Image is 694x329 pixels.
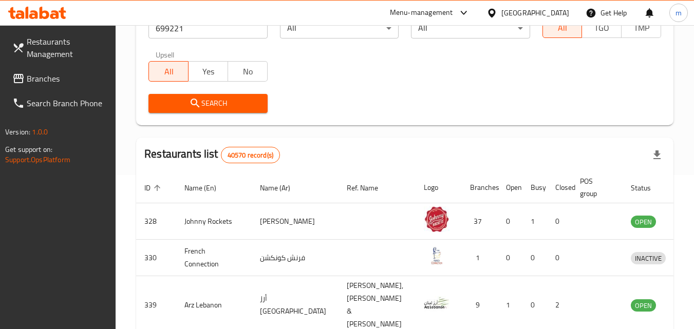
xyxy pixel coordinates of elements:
[27,72,108,85] span: Branches
[148,18,267,38] input: Search for restaurant name or ID..
[32,125,48,139] span: 1.0.0
[347,182,391,194] span: Ref. Name
[498,203,522,240] td: 0
[148,61,189,82] button: All
[228,61,268,82] button: No
[547,21,578,35] span: All
[501,7,569,18] div: [GEOGRAPHIC_DATA]
[631,253,666,264] span: INACTIVE
[631,252,666,264] div: INACTIVE
[547,172,572,203] th: Closed
[631,182,664,194] span: Status
[462,172,498,203] th: Branches
[522,240,547,276] td: 0
[424,243,449,268] img: French Connection
[144,146,280,163] h2: Restaurants list
[522,172,547,203] th: Busy
[27,35,108,60] span: Restaurants Management
[522,203,547,240] td: 1
[416,172,462,203] th: Logo
[176,240,252,276] td: French Connection
[424,206,449,232] img: Johnny Rockets
[631,216,656,228] span: OPEN
[676,7,682,18] span: m
[148,94,267,113] button: Search
[27,97,108,109] span: Search Branch Phone
[424,290,449,316] img: Arz Lebanon
[136,203,176,240] td: 328
[645,143,669,167] div: Export file
[4,91,116,115] a: Search Branch Phone
[136,240,176,276] td: 330
[411,18,530,38] div: All
[5,125,30,139] span: Version:
[586,21,617,35] span: TGO
[260,182,304,194] span: Name (Ar)
[498,172,522,203] th: Open
[144,182,164,194] span: ID
[156,51,175,58] label: Upsell
[232,64,264,79] span: No
[184,182,230,194] span: Name (En)
[626,21,657,35] span: TMP
[193,64,224,79] span: Yes
[5,153,70,166] a: Support.OpsPlatform
[462,240,498,276] td: 1
[153,64,184,79] span: All
[547,203,572,240] td: 0
[621,17,661,38] button: TMP
[5,143,52,156] span: Get support on:
[252,240,339,276] td: فرنش كونكشن
[580,175,610,200] span: POS group
[280,18,399,38] div: All
[188,61,228,82] button: Yes
[547,240,572,276] td: 0
[542,17,583,38] button: All
[4,66,116,91] a: Branches
[252,203,339,240] td: [PERSON_NAME]
[4,29,116,66] a: Restaurants Management
[498,240,522,276] td: 0
[176,203,252,240] td: Johnny Rockets
[582,17,622,38] button: TGO
[157,97,259,110] span: Search
[631,299,656,312] div: OPEN
[390,7,453,19] div: Menu-management
[462,203,498,240] td: 37
[631,300,656,312] span: OPEN
[221,150,279,160] span: 40570 record(s)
